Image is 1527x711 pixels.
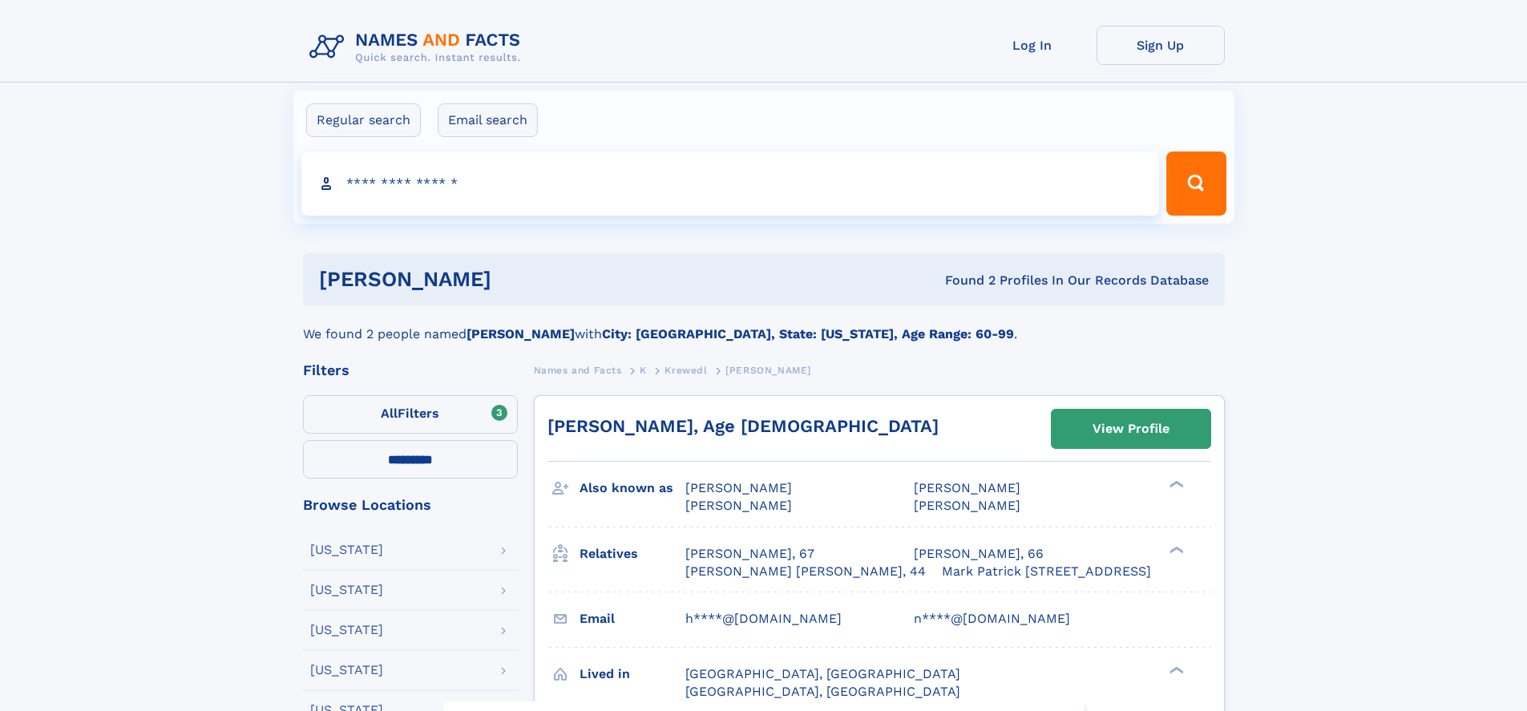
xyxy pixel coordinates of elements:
[640,360,647,380] a: K
[685,545,814,563] a: [PERSON_NAME], 67
[1165,479,1185,490] div: ❯
[580,475,685,502] h3: Also known as
[310,543,383,556] div: [US_STATE]
[602,326,1014,341] b: City: [GEOGRAPHIC_DATA], State: [US_STATE], Age Range: 60-99
[534,360,622,380] a: Names and Facts
[725,365,811,376] span: [PERSON_NAME]
[942,563,1151,580] a: Mark Patrick [STREET_ADDRESS]
[914,498,1020,513] span: [PERSON_NAME]
[580,605,685,632] h3: Email
[319,269,718,289] h1: [PERSON_NAME]
[685,684,960,699] span: [GEOGRAPHIC_DATA], [GEOGRAPHIC_DATA]
[665,360,707,380] a: Krewedl
[718,272,1209,289] div: Found 2 Profiles In Our Records Database
[665,365,707,376] span: Krewedl
[303,26,534,69] img: Logo Names and Facts
[1165,665,1185,675] div: ❯
[640,365,647,376] span: K
[914,545,1044,563] a: [PERSON_NAME], 66
[438,103,538,137] label: Email search
[685,666,960,681] span: [GEOGRAPHIC_DATA], [GEOGRAPHIC_DATA]
[1165,544,1185,555] div: ❯
[303,363,518,378] div: Filters
[914,480,1020,495] span: [PERSON_NAME]
[310,584,383,596] div: [US_STATE]
[685,480,792,495] span: [PERSON_NAME]
[580,540,685,568] h3: Relatives
[310,624,383,636] div: [US_STATE]
[310,664,383,677] div: [US_STATE]
[1097,26,1225,65] a: Sign Up
[1166,151,1226,216] button: Search Button
[685,563,926,580] a: [PERSON_NAME] [PERSON_NAME], 44
[685,498,792,513] span: [PERSON_NAME]
[381,406,398,421] span: All
[303,395,518,434] label: Filters
[467,326,575,341] b: [PERSON_NAME]
[301,151,1160,216] input: search input
[968,26,1097,65] a: Log In
[580,661,685,688] h3: Lived in
[306,103,421,137] label: Regular search
[1052,410,1210,448] a: View Profile
[547,416,939,436] a: [PERSON_NAME], Age [DEMOGRAPHIC_DATA]
[1093,410,1169,447] div: View Profile
[303,305,1225,344] div: We found 2 people named with .
[303,498,518,512] div: Browse Locations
